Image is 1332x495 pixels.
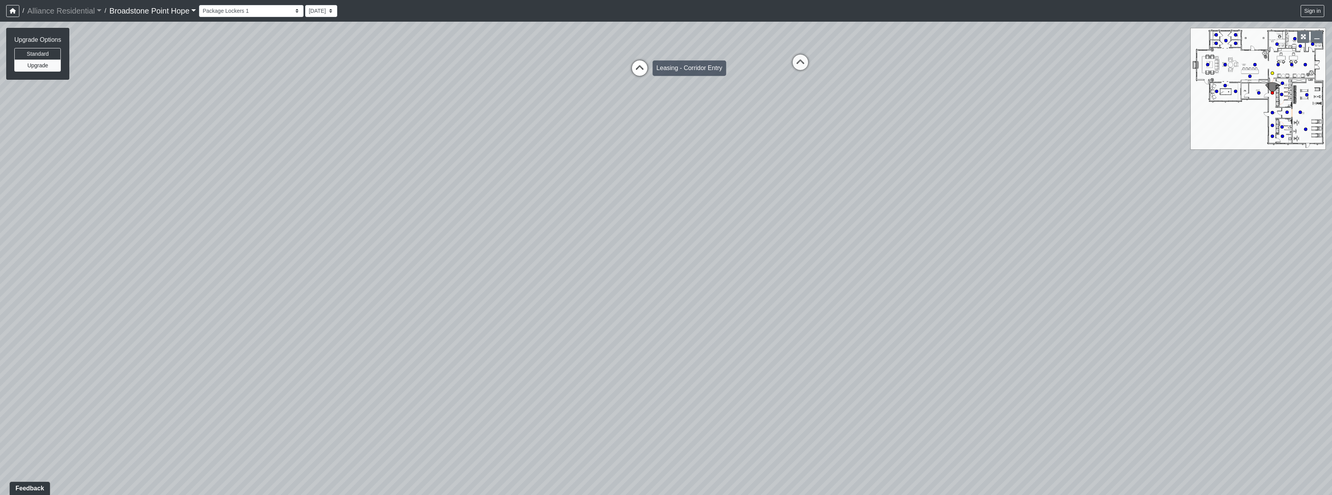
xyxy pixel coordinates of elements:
[14,48,61,60] button: Standard
[19,3,27,19] span: /
[14,36,61,43] h6: Upgrade Options
[14,60,61,72] button: Upgrade
[652,60,726,76] div: Leasing - Corridor Entry
[27,3,101,19] a: Alliance Residential
[6,480,51,495] iframe: Ybug feedback widget
[1301,5,1324,17] button: Sign in
[101,3,109,19] span: /
[110,3,196,19] a: Broadstone Point Hope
